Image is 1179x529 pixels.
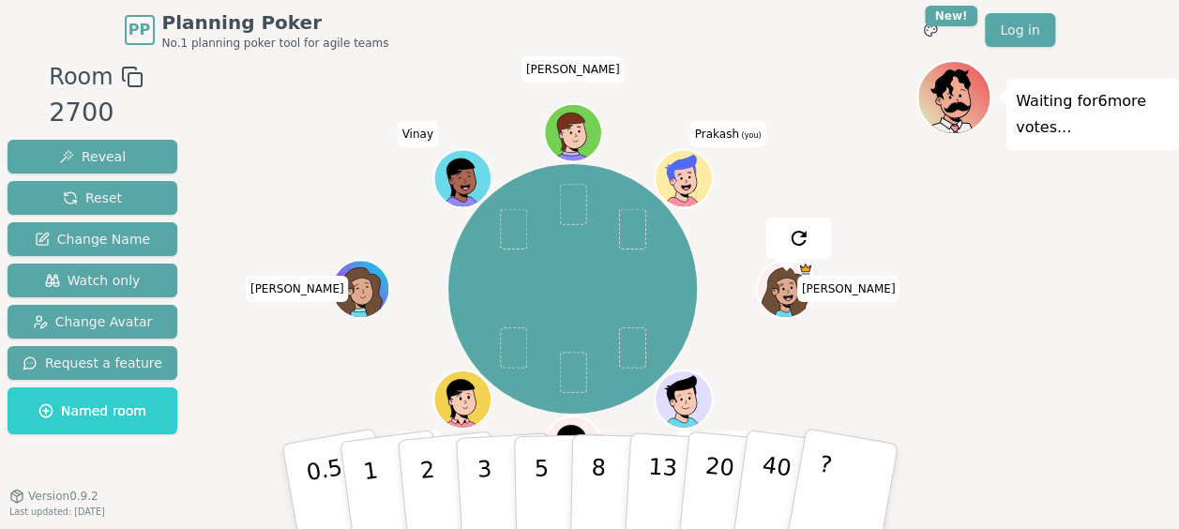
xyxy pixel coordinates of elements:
[8,305,177,339] button: Change Avatar
[125,9,389,51] a: PPPlanning PokerNo.1 planning poker tool for agile teams
[798,262,812,276] span: Staci is the host
[8,264,177,297] button: Watch only
[246,276,349,302] span: Click to change your name
[787,227,809,249] img: reset
[45,271,141,290] span: Watch only
[8,140,177,174] button: Reveal
[162,9,389,36] span: Planning Poker
[8,181,177,215] button: Reset
[49,94,143,132] div: 2700
[1016,88,1170,141] p: Waiting for 6 more votes...
[28,489,98,504] span: Version 0.9.2
[398,120,438,146] span: Click to change your name
[521,56,625,83] span: Click to change your name
[797,276,900,302] span: Click to change your name
[49,60,113,94] span: Room
[739,130,762,139] span: (you)
[35,230,150,249] span: Change Name
[8,387,177,434] button: Named room
[8,222,177,256] button: Change Name
[8,346,177,380] button: Request a feature
[38,401,146,420] span: Named room
[59,147,126,166] span: Reveal
[985,13,1054,47] a: Log in
[33,312,153,331] span: Change Avatar
[9,489,98,504] button: Version0.9.2
[23,354,162,372] span: Request a feature
[128,19,150,41] span: PP
[914,13,947,47] button: New!
[9,506,105,517] span: Last updated: [DATE]
[162,36,389,51] span: No.1 planning poker tool for agile teams
[925,6,978,26] div: New!
[656,151,710,205] button: Click to change your avatar
[690,120,766,146] span: Click to change your name
[676,431,779,457] span: Click to change your name
[63,189,122,207] span: Reset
